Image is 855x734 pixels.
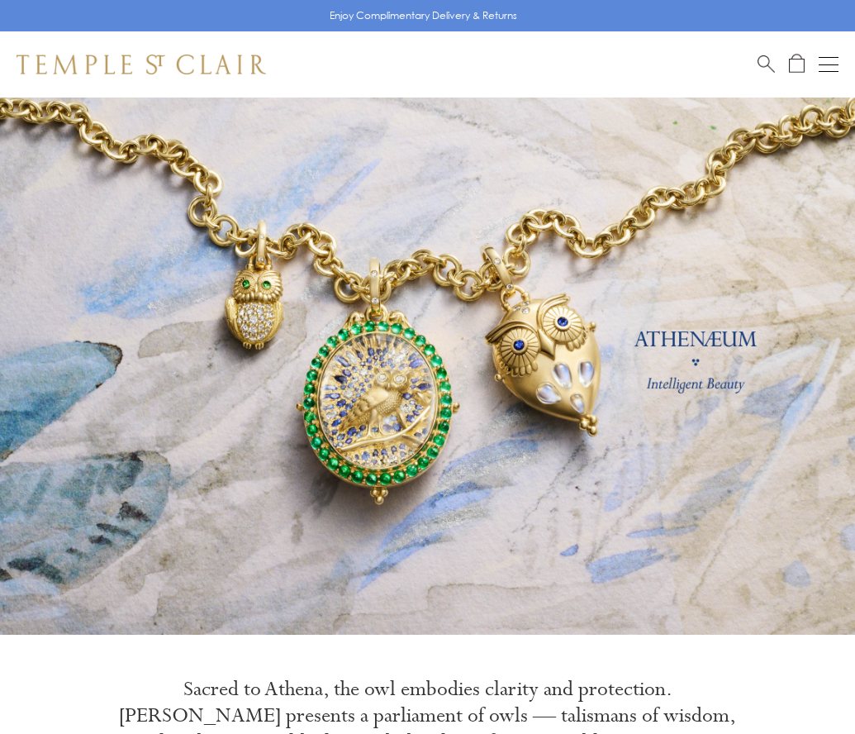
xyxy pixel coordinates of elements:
a: Open Shopping Bag [789,54,805,74]
a: Search [758,54,775,74]
button: Open navigation [819,55,838,74]
img: Temple St. Clair [17,55,266,74]
p: Enjoy Complimentary Delivery & Returns [330,7,517,24]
